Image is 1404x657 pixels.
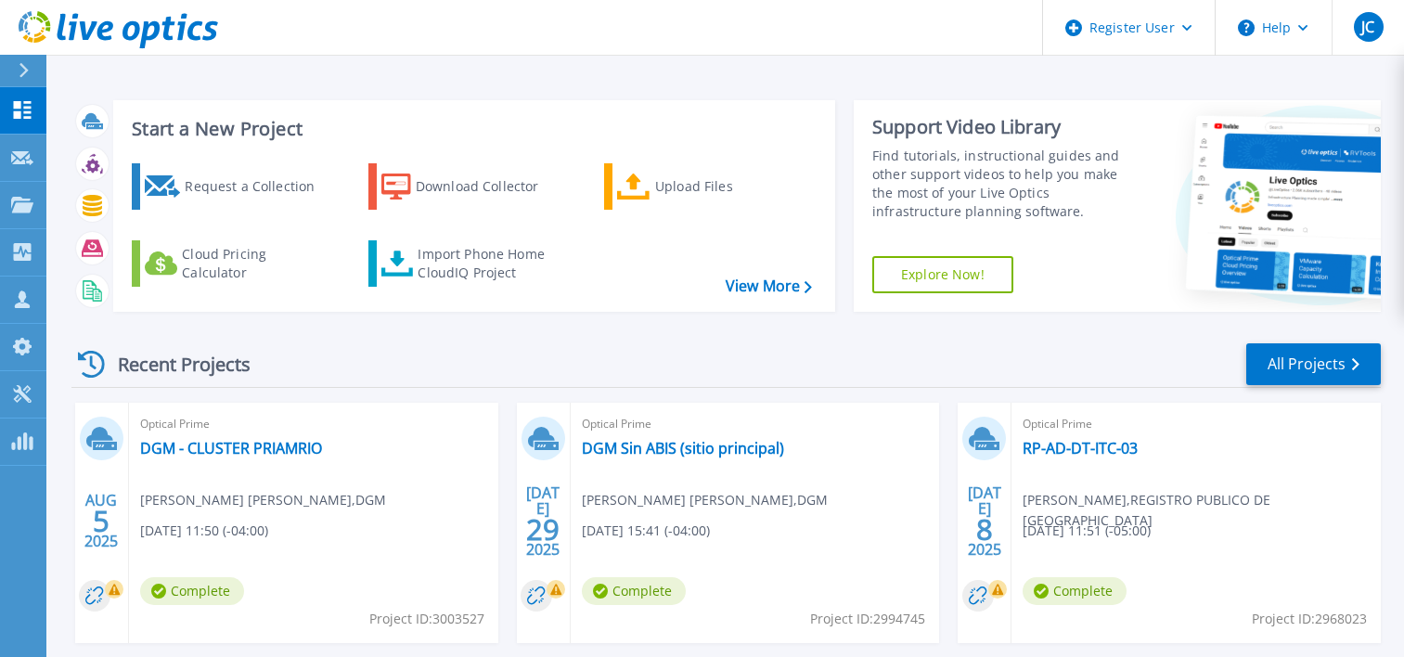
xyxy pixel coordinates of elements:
[368,163,575,210] a: Download Collector
[582,521,710,541] span: [DATE] 15:41 (-04:00)
[132,240,339,287] a: Cloud Pricing Calculator
[582,577,686,605] span: Complete
[1246,343,1381,385] a: All Projects
[526,522,560,537] span: 29
[132,163,339,210] a: Request a Collection
[369,609,484,629] span: Project ID: 3003527
[976,522,993,537] span: 8
[1023,521,1151,541] span: [DATE] 11:51 (-05:00)
[1023,439,1138,457] a: RP-AD-DT-ITC-03
[140,414,487,434] span: Optical Prime
[810,609,925,629] span: Project ID: 2994745
[1023,490,1381,531] span: [PERSON_NAME] , REGISTRO PUBLICO DE [GEOGRAPHIC_DATA]
[1023,577,1127,605] span: Complete
[416,168,564,205] div: Download Collector
[582,414,929,434] span: Optical Prime
[418,245,562,282] div: Import Phone Home CloudIQ Project
[872,115,1137,139] div: Support Video Library
[726,277,812,295] a: View More
[1361,19,1374,34] span: JC
[140,490,386,510] span: [PERSON_NAME] [PERSON_NAME] , DGM
[71,341,276,387] div: Recent Projects
[582,490,828,510] span: [PERSON_NAME] [PERSON_NAME] , DGM
[1023,414,1370,434] span: Optical Prime
[140,439,322,457] a: DGM - CLUSTER PRIAMRIO
[132,119,811,139] h3: Start a New Project
[140,577,244,605] span: Complete
[967,487,1002,555] div: [DATE] 2025
[84,487,119,555] div: AUG 2025
[93,513,109,529] span: 5
[872,147,1137,221] div: Find tutorials, instructional guides and other support videos to help you make the most of your L...
[604,163,811,210] a: Upload Files
[182,245,330,282] div: Cloud Pricing Calculator
[582,439,784,457] a: DGM Sin ABIS (sitio principal)
[185,168,333,205] div: Request a Collection
[655,168,804,205] div: Upload Files
[525,487,560,555] div: [DATE] 2025
[140,521,268,541] span: [DATE] 11:50 (-04:00)
[872,256,1013,293] a: Explore Now!
[1252,609,1367,629] span: Project ID: 2968023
